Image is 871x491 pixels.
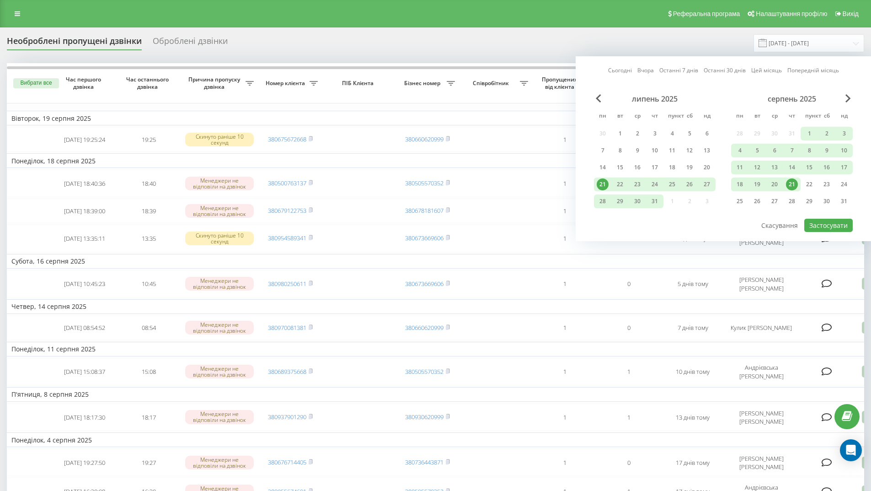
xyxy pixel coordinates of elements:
[632,94,678,104] font: липень 2025
[193,321,246,335] font: Менеджери не відповіли на дзвінок
[686,146,693,154] font: 12
[11,302,86,311] font: Четвер, 14 серпня 2025
[608,66,632,74] font: Сьогодні
[731,324,792,332] font: Кулик [PERSON_NAME]
[405,206,444,215] a: 380678181607
[748,194,766,208] div: вт 26 серп. 2025 р.
[268,179,306,187] a: 380500763137
[142,324,156,332] font: 08:54
[629,127,646,140] div: ср 2 липня 2025 р.
[563,324,566,332] font: 1
[196,232,244,245] font: Скинуто раніше 10 секунд
[268,206,306,215] a: 380679122753
[563,368,566,376] font: 1
[11,156,96,165] font: Понеділок, 18 серпня 2025
[64,207,105,215] font: [DATE] 18:39:00
[783,144,801,157] div: чт 7 серп. 2025 р.
[806,163,812,171] font: 15
[266,79,305,87] font: Номер клієнта
[268,324,306,332] a: 380970081381
[823,163,830,171] font: 16
[193,277,246,291] font: Менеджери не відповіли на дзвінок
[66,76,101,91] font: Час першого дзвінка
[663,161,681,174] div: пт 18 липня 2025 р.
[731,178,748,191] div: пн 18 серп. 2025 р.
[789,197,795,205] font: 28
[634,180,641,188] font: 23
[771,197,778,205] font: 27
[837,110,851,124] abbr: неділя
[563,234,566,243] font: 1
[13,78,59,88] button: Вибрати все
[594,144,611,157] div: понеділок 7 липня 2025 р.
[766,161,783,174] div: порівн 13 серп. 2025 р.
[64,459,105,467] font: [DATE] 19:27:50
[142,234,156,243] font: 13:35
[785,110,799,124] abbr: четвер
[665,110,679,124] abbr: п'ятниця
[750,110,764,124] abbr: вівторок
[733,110,747,124] abbr: понеділок
[783,161,801,174] div: чт 14 серп. 2025 р.
[843,10,859,17] font: Вихід
[787,66,839,74] font: Попередній місяць
[629,194,646,208] div: ср 30 липня 2025 р.
[835,161,853,174] div: нд 17 серп. 2025 р.
[652,163,658,171] font: 17
[648,110,662,124] abbr: четвер
[791,146,794,154] font: 7
[64,179,105,188] font: [DATE] 18:40:36
[731,144,748,157] div: пн 4 серп. 2025 р.
[801,144,818,157] div: пункт 8 серп. 2025 р.
[823,180,830,188] font: 23
[646,127,663,140] div: чт 3 липня 2025 р.
[835,178,853,191] div: нд 24 серп. 2025 р.
[153,35,228,46] font: Оброблені дзвінки
[636,129,639,137] font: 2
[405,413,444,421] a: 380930620999
[835,127,853,140] div: нд 3 серп. 2025 р.
[820,110,834,124] abbr: субота
[268,458,306,466] a: 380676714405
[268,280,306,288] a: 380980250611
[268,234,306,242] a: 380954589341
[808,146,811,154] font: 8
[405,234,444,242] font: 380673669606
[773,146,776,154] font: 6
[681,161,698,174] div: сб 19 липня 2025 р.
[405,324,444,332] a: 380660620999
[841,112,848,119] font: нд
[737,163,743,171] font: 11
[188,76,240,91] font: Причина пропуску дзвінка
[739,363,784,380] font: Андрієвська [PERSON_NAME]
[563,413,566,421] font: 1
[64,234,105,243] font: [DATE] 13:35:11
[768,94,816,104] font: серпень 2025
[619,146,622,154] font: 8
[705,129,709,137] font: 6
[771,180,778,188] font: 20
[405,367,444,376] a: 380505570352
[268,413,306,421] font: 380937901290
[766,144,783,157] div: порівн 6 серп. 2025 р.
[405,135,444,143] a: 380660620999
[268,367,306,376] a: 380689375668
[801,194,818,208] div: пункт 29 серп. 2025 р.
[611,127,629,140] div: вт 1 липня 2025 р.
[737,197,743,205] font: 25
[818,178,835,191] div: суб 23 серп. 2025 р.
[801,127,818,140] div: пункт 1 серп. 2025 р.
[789,112,795,119] font: чт
[739,454,784,471] font: [PERSON_NAME] [PERSON_NAME]
[11,257,85,265] font: Субота, 16 серпня 2025
[142,207,156,215] font: 18:39
[268,135,306,143] a: 380675672668
[687,112,693,119] font: сб
[473,79,509,87] font: Співробітник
